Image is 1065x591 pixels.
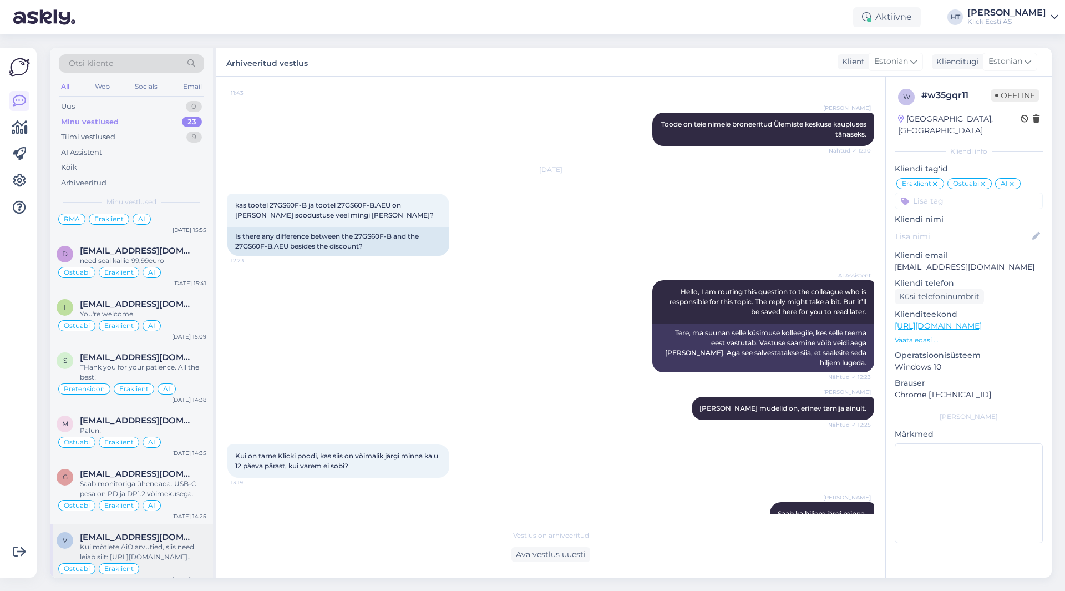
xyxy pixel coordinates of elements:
span: [PERSON_NAME] mudelid on, erinev tarnija ainult. [699,404,866,412]
p: Kliendi tag'id [895,163,1043,175]
div: Klick Eesti AS [967,17,1046,26]
span: Ostuabi [64,269,90,276]
div: [DATE] 15:41 [173,279,206,287]
span: Estonian [874,55,908,68]
div: Saab monitoriga ühendada. USB-C pesa on PD ja DP1.2 võimekusega. [80,479,206,499]
span: AI [148,502,155,509]
span: Ostuabi [64,565,90,572]
div: [DATE] 15:55 [173,226,206,234]
a: [URL][DOMAIN_NAME] [895,321,982,331]
div: You're welcome. [80,309,206,319]
span: m [62,420,68,428]
span: AI [1001,180,1008,187]
span: 11:43 [231,89,272,97]
span: 12:23 [231,256,272,265]
a: [PERSON_NAME]Klick Eesti AS [967,8,1058,26]
span: Eraklient [104,269,134,276]
span: Eraklient [902,180,931,187]
span: kas tootel 27GS60F-B ja tootel 27GS60F-B.AEU on [PERSON_NAME] soodustuse veel mingi [PERSON_NAME]? [235,201,434,219]
span: vellokempo@hot.ee [80,532,195,542]
p: Vaata edasi ... [895,335,1043,345]
span: [PERSON_NAME] [823,388,871,396]
div: Küsi telefoninumbrit [895,289,984,304]
div: [PERSON_NAME] [967,8,1046,17]
div: [DATE] 14:25 [172,512,206,521]
span: AI [163,386,170,392]
img: Askly Logo [9,57,30,78]
span: Saab ka hiljem järgi minna. [778,509,866,518]
span: Pretensioon [64,386,105,392]
input: Lisa tag [895,193,1043,209]
span: Estonian [988,55,1022,68]
span: AI [148,322,155,329]
span: gedvil12@gmail.com [80,469,195,479]
span: Eraklient [104,322,134,329]
span: Eraklient [104,502,134,509]
span: Ostuabi [64,322,90,329]
div: Ava vestlus uuesti [511,547,590,562]
div: HT [947,9,963,25]
span: Eraklient [104,565,134,572]
p: Chrome [TECHNICAL_ID] [895,389,1043,401]
div: Minu vestlused [61,117,119,128]
span: Vestlus on arhiveeritud [513,531,589,541]
div: Kui mõtlete AiO arvutied, siis need leiab siit: [URL][DOMAIN_NAME][PERSON_NAME] [80,542,206,562]
div: 23 [182,117,202,128]
div: Web [93,79,112,94]
p: Kliendi nimi [895,214,1043,225]
span: 13:19 [231,478,272,487]
p: Märkmed [895,428,1043,440]
span: g [63,473,68,481]
div: [DATE] 14:35 [172,449,206,457]
input: Lisa nimi [895,230,1030,243]
span: Nähtud ✓ 12:25 [828,421,871,429]
span: Hello, I am routing this question to the colleague who is responsible for this topic. The reply m... [670,287,868,316]
span: v [63,536,67,544]
span: ikonjahhin@gmail.com [80,299,195,309]
div: Socials [133,79,160,94]
div: Palun! [80,426,206,436]
div: Klient [838,56,865,68]
span: AI [148,439,155,446]
p: Kliendi email [895,250,1043,261]
span: RMA [64,216,80,223]
div: Is there any difference between the 27GS60F-B and the 27GS60F-B.AEU besides the discount? [227,227,449,256]
span: Ostuabi [64,502,90,509]
p: Windows 10 [895,361,1043,373]
div: [GEOGRAPHIC_DATA], [GEOGRAPHIC_DATA] [898,113,1021,137]
div: AI Assistent [61,147,102,158]
div: Arhiveeritud [61,178,106,189]
span: Nähtud ✓ 12:23 [828,373,871,381]
span: Minu vestlused [106,197,156,207]
div: [DATE] [227,165,874,175]
span: w [903,93,910,101]
p: Klienditeekond [895,309,1043,320]
span: martleesment@gmail.com [80,416,195,426]
p: Kliendi telefon [895,277,1043,289]
div: [DATE] 13:34 [172,575,206,584]
div: need seal kallid 99,99euro [80,256,206,266]
div: All [59,79,72,94]
div: [PERSON_NAME] [895,412,1043,422]
div: Klienditugi [932,56,979,68]
div: [DATE] 14:38 [172,396,206,404]
span: Eraklient [94,216,124,223]
span: dairyliisafrei@gmail.com [80,246,195,256]
span: AI [138,216,145,223]
span: Ostuabi [953,180,979,187]
div: Kõik [61,162,77,173]
p: Brauser [895,377,1043,389]
div: Tere, ma suunan selle küsimuse kolleegile, kes selle teema eest vastutab. Vastuse saamine võib ve... [652,324,874,372]
span: Kui on tarne Klicki poodi, kas siis on võimalik järgi minna ka u 12 päeva pärast, kui varem ei sobi? [235,452,440,470]
div: # w35gqr11 [921,89,991,102]
span: Eraklient [104,439,134,446]
div: THank you for your patience. All the best! [80,362,206,382]
div: [DATE] 15:09 [172,332,206,341]
div: Aktiivne [853,7,921,27]
span: i [64,303,66,311]
span: Eraklient [119,386,149,392]
div: 0 [186,101,202,112]
div: 9 [186,132,202,143]
div: Uus [61,101,75,112]
span: sasalucenko274@gmail.com [80,352,195,362]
